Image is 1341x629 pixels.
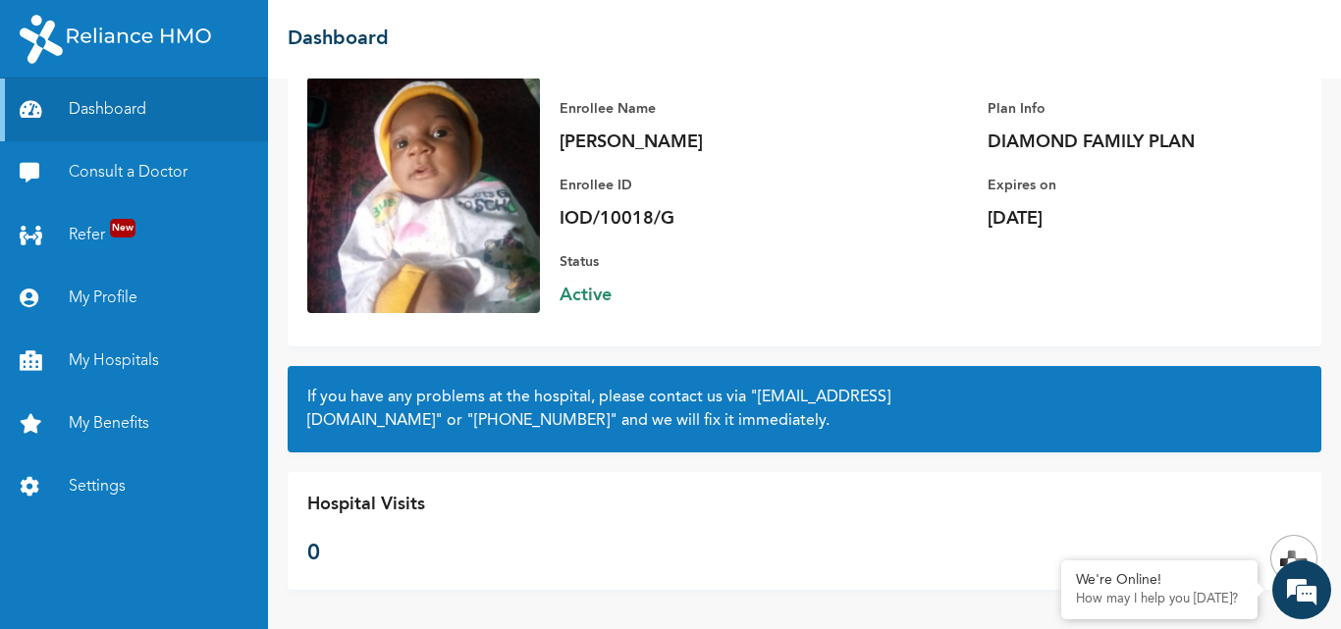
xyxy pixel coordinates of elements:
h2: Dashboard [288,25,389,54]
div: Thank you for contacting us! If you have any other queries, please feel free to contact us at any... [97,305,345,328]
span: New [110,219,135,237]
span: Suuru [97,363,283,390]
div: hi [97,475,345,498]
img: Enrollee [307,78,540,313]
p: [DATE] [988,207,1262,231]
img: photo.ls [32,448,75,497]
span: [PERSON_NAME] Web Assistant [97,279,283,305]
p: Status [560,250,834,274]
div: Minimize live chat window [322,10,369,57]
p: How may I help you today? [1076,592,1243,607]
div: hi [97,221,345,243]
img: RelianceHMO's Logo [20,15,211,64]
div: [DATE] [328,457,359,470]
div: New conversation [297,461,350,514]
div: 1 hour ago [310,288,359,300]
div: We're Online! [1076,572,1243,589]
span: [PERSON_NAME] Web Assistant [97,448,283,475]
div: Conversation(s) [102,110,330,136]
p: Enrollee Name [560,97,834,121]
div: 40 mins ago [303,203,359,216]
p: [PERSON_NAME] [560,131,834,154]
span: Conversation [10,560,192,575]
p: Hospital Visits [307,492,425,518]
p: Plan Info [988,97,1262,121]
p: DIAMOND FAMILY PLAN [988,131,1262,154]
span: [PERSON_NAME] Web Assistant [97,194,283,221]
div: FAQs [192,526,375,588]
a: "[PHONE_NUMBER]" [466,413,617,429]
div: Please how much does [MEDICAL_DATA][PERSON_NAME] for diamond class? [97,391,345,413]
img: svg+xml,%3Csvg%20xmlns%3D%22http%3A%2F%2Fwww.w3.org%2F2000%2Fsvg%22%20width%3D%2228%22%20height%3... [1280,550,1308,566]
p: Expires on [988,174,1262,197]
div: [DATE] [328,372,359,385]
h2: If you have any problems at the hospital, please contact us via or and we will fix it immediately. [307,386,1302,433]
img: photo.ls [32,195,75,243]
p: IOD/10018/G [560,207,834,231]
span: Active [560,284,834,307]
p: Enrollee ID [560,174,834,197]
p: 0 [307,538,425,570]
